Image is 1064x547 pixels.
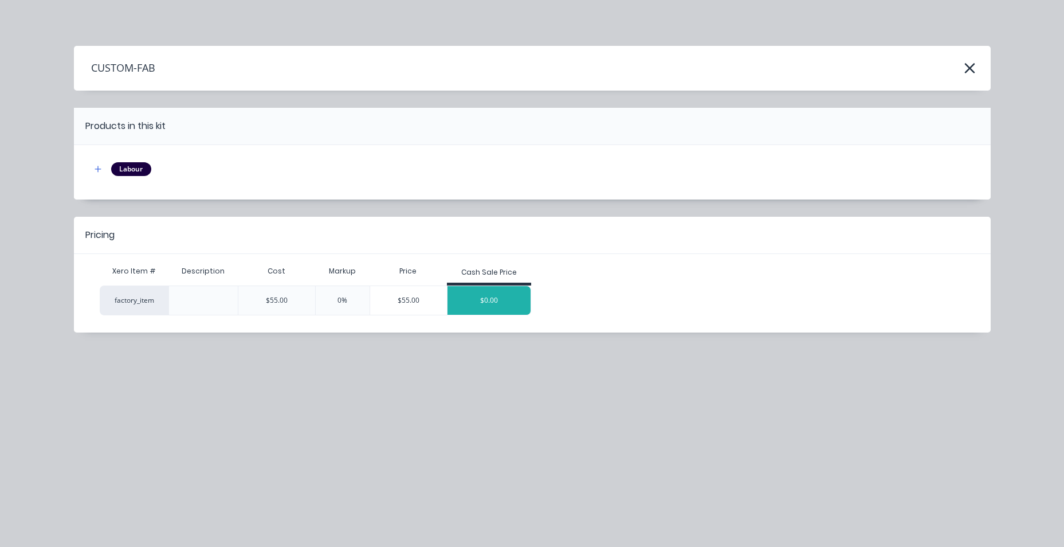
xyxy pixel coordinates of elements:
[370,260,447,283] div: Price
[461,267,517,278] div: Cash Sale Price
[111,162,151,176] div: Labour
[315,260,370,283] div: Markup
[100,286,168,315] div: factory_item
[238,260,315,283] div: Cost
[100,260,168,283] div: Xero Item #
[172,257,234,286] div: Description
[447,286,531,315] div: $0.00
[238,286,315,315] div: $55.00
[85,119,166,133] div: Products in this kit
[74,57,155,79] h4: CUSTOM-FAB
[370,286,447,315] div: $55.00
[315,286,370,315] div: 0%
[85,228,115,242] div: Pricing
